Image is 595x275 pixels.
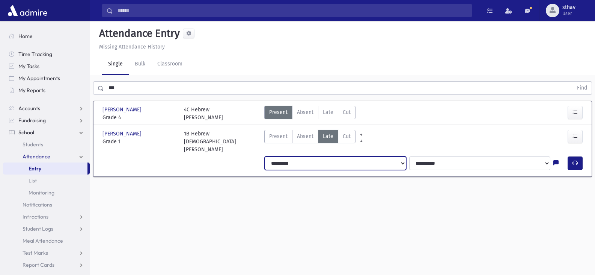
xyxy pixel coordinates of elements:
[3,163,87,175] a: Entry
[3,259,90,271] a: Report Cards
[343,108,351,116] span: Cut
[18,51,52,58] span: Time Tracking
[343,132,351,140] span: Cut
[29,189,54,196] span: Monitoring
[184,130,258,153] div: 1B Hebrew [DEMOGRAPHIC_DATA][PERSON_NAME]
[29,177,37,184] span: List
[23,153,50,160] span: Attendance
[323,132,333,140] span: Late
[3,175,90,187] a: List
[18,63,39,70] span: My Tasks
[269,108,288,116] span: Present
[18,117,46,124] span: Fundraising
[3,126,90,138] a: School
[102,106,143,114] span: [PERSON_NAME]
[23,261,54,268] span: Report Cards
[3,211,90,223] a: Infractions
[129,54,151,75] a: Bulk
[3,223,90,235] a: Student Logs
[3,150,90,163] a: Attendance
[3,102,90,114] a: Accounts
[102,54,129,75] a: Single
[3,114,90,126] a: Fundraising
[23,213,48,220] span: Infractions
[23,237,63,244] span: Meal Attendance
[3,247,90,259] a: Test Marks
[3,48,90,60] a: Time Tracking
[3,60,90,72] a: My Tasks
[18,129,34,136] span: School
[562,5,575,11] span: sthav
[572,82,592,94] button: Find
[18,87,45,94] span: My Reports
[3,84,90,96] a: My Reports
[297,108,313,116] span: Absent
[23,141,43,148] span: Students
[3,235,90,247] a: Meal Attendance
[99,44,165,50] u: Missing Attendance History
[23,201,52,208] span: Notifications
[297,132,313,140] span: Absent
[3,187,90,199] a: Monitoring
[6,3,49,18] img: AdmirePro
[264,130,355,153] div: AttTypes
[3,199,90,211] a: Notifications
[18,33,33,40] span: Home
[29,165,41,172] span: Entry
[102,130,143,138] span: [PERSON_NAME]
[3,138,90,150] a: Students
[23,225,53,232] span: Student Logs
[151,54,188,75] a: Classroom
[96,27,180,40] h5: Attendance Entry
[184,106,223,122] div: 4C Hebrew [PERSON_NAME]
[18,75,60,82] span: My Appointments
[96,44,165,50] a: Missing Attendance History
[3,72,90,84] a: My Appointments
[102,138,176,146] span: Grade 1
[113,4,471,17] input: Search
[102,114,176,122] span: Grade 4
[3,30,90,42] a: Home
[18,105,40,112] span: Accounts
[264,106,355,122] div: AttTypes
[269,132,288,140] span: Present
[562,11,575,17] span: User
[23,249,48,256] span: Test Marks
[323,108,333,116] span: Late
